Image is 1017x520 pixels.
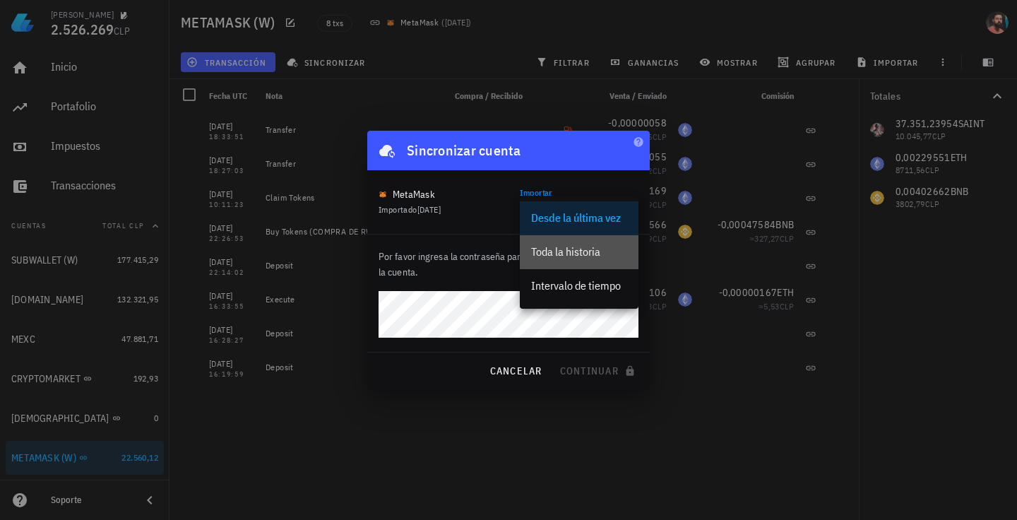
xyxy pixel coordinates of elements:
span: Importado [379,204,441,215]
label: Importar [520,187,552,198]
p: Por favor ingresa la contraseña para desbloquear y sincronizar la cuenta. [379,249,638,280]
div: Toda la historia [531,245,627,259]
div: Desde la última vez [531,211,627,225]
div: Sincronizar cuenta [407,139,521,162]
div: Intervalo de tiempo [531,279,627,292]
div: ImportarDesde la última vez [520,196,638,220]
img: SVG_MetaMask_Icon_Color.svg [379,190,387,199]
span: [DATE] [417,204,441,215]
button: cancelar [483,358,547,384]
div: MetaMask [393,187,435,201]
span: cancelar [489,365,542,377]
